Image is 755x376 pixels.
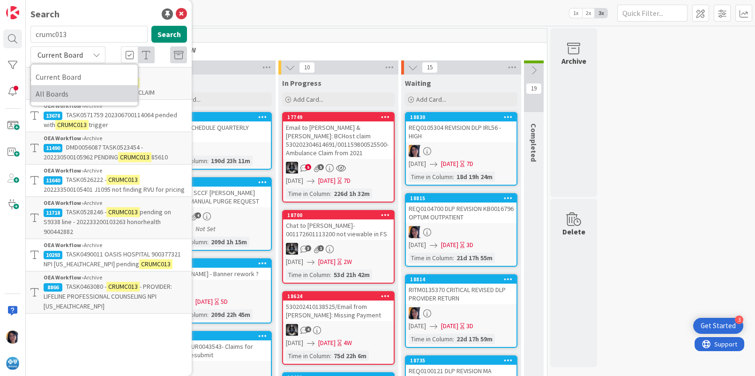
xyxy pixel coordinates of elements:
span: Current Board [37,50,83,60]
div: 7D [344,176,351,186]
span: 3x [595,8,607,18]
button: Search [151,26,187,43]
a: 18700Chat to [PERSON_NAME]- 001172601113200 not viewable in FSKG[DATE][DATE]2WTime in Column:53d ... [282,210,395,284]
span: 4 [305,326,311,332]
div: KG [283,243,394,255]
div: 226d 1h 32m [331,188,372,199]
div: 3 [735,316,743,324]
a: OEA Workflow ›Archive11490DMD0056087 TASK0523454 - 202230500105962 PENDINGCRUMC01385610 [26,132,192,165]
div: Time in Column [409,172,453,182]
a: All Boards [31,85,138,102]
div: 2W [344,257,352,267]
span: : [207,309,209,320]
span: : [330,188,331,199]
a: 18815REQ0104700 DLP REVISION KB0016796 OPTUM OUTPATIENTTC[DATE][DATE]3DTime in Column:21d 17h 55m [405,193,517,267]
a: OEA Workflow ›Archive10293TASK0490011 OASIS HOSPITAL 900377321 NPI [US_HEALTHCARE_NPI] pendingCRU... [26,239,192,271]
div: 18700 [283,211,394,219]
div: 18814 [410,276,516,283]
span: : [453,334,454,344]
mark: CRUMC013 [106,282,140,292]
div: 190d 23h 11m [209,156,253,166]
span: TASK0528246 - [66,208,106,216]
div: 17749 [283,113,394,121]
span: All Boards [36,87,133,101]
div: 18624 [283,292,394,301]
span: 2x [582,8,595,18]
div: 18035[PERSON_NAME] - Banner rework ? [160,259,271,280]
div: TC [406,145,516,157]
div: 18814 [406,275,516,284]
img: KG [286,324,298,336]
div: Open Get Started checklist, remaining modules: 3 [693,318,743,334]
b: OEA Workflow › [44,241,84,248]
div: KG [283,324,394,336]
div: 8866 [44,283,62,292]
a: 18830REQ0105304 REVISION DLP IRL56 - HIGHTC[DATE][DATE]7DTime in Column:18d 19h 24m [405,112,517,186]
div: 18118DRG FEE SCHEDULE QUARTERLY UPDATES [160,113,271,142]
span: [DATE] [409,159,426,169]
span: [DATE] [195,297,213,307]
div: Archive [44,199,187,207]
div: Archive [561,55,586,67]
a: 18035[PERSON_NAME] - Banner rework ?TC[DATE][DATE]5DTime in Column:209d 22h 45m [159,258,272,323]
div: REQ0105304 REVISION DLP IRL56 - HIGH [406,121,516,142]
div: DRG FEE SCHEDULE QUARTERLY UPDATES [160,121,271,142]
a: Current Board [31,68,138,85]
span: trigger [89,120,108,129]
span: [DATE] [286,338,303,348]
span: [DATE] [318,257,336,267]
div: Time in Column [286,351,330,361]
div: 18815 [406,194,516,203]
span: : [453,253,454,263]
div: Time in Column [286,270,330,280]
div: 17820 [164,333,271,339]
img: TC [409,307,421,319]
div: 3D [466,240,473,250]
div: 18830 [410,114,516,120]
span: 10 [299,62,315,73]
img: Visit kanbanzone.com [6,6,19,19]
a: OEA Workflow ›Archive13678TASK0571759 202306700114064 pended withCRUMC013trigger [26,100,192,132]
div: Chat to [PERSON_NAME]- 001172601113200 not viewable in FS [283,219,394,240]
a: OEA Workflow ›Archive8866TASK0463080 -CRUMC013- PROVIDER: LIFELINE PROFESSIONAL COUNSELING NPI [U... [26,271,192,314]
b: OEA Workflow › [44,167,84,174]
div: 53d 21h 42m [331,270,372,280]
div: 17820Trigger 7- UR0043543- Claims for Local to Resubmit [160,332,271,361]
a: 17749Email to [PERSON_NAME] & [PERSON_NAME]: BCHost claim 530202304614691/001159800525500-Ambulan... [282,112,395,203]
div: 18041 [164,179,271,186]
div: TC [160,283,271,295]
div: 7D [466,159,473,169]
a: 18814RITM0135370 CRITICAL REVISED DLP PROVIDER RETURNTC[DATE][DATE]3DTime in Column:22d 17h 59m [405,274,517,348]
mark: CRUMC013 [118,152,151,162]
div: 18041DUPLICATE SCCF [PERSON_NAME] DATE 087 MANUAL PURGE REQUEST [160,178,271,207]
div: Trigger 7- UR0043543- Claims for Local to Resubmit [160,340,271,361]
span: 4 [195,212,201,218]
span: 1x [569,8,582,18]
a: 18624530202410138525/Email from [PERSON_NAME]: Missing PaymentKG[DATE][DATE]4WTime in Column:75d ... [282,291,395,365]
mark: CRUMC013 [139,259,172,269]
div: 18815 [410,195,516,202]
span: Support [20,1,43,13]
span: : [330,351,331,361]
span: [DATE] [441,159,458,169]
span: Current Board [36,70,133,84]
span: 3 [305,245,311,251]
div: TC [406,226,516,238]
div: 10293 [44,251,62,259]
div: 18041 [160,178,271,187]
i: Not Set [195,225,216,233]
span: TASK0526222 - [66,175,106,184]
div: 18035 [164,260,271,267]
div: 17820 [160,332,271,340]
span: Waiting [405,78,431,88]
span: 202233500105401 J1095 not finding RVU for pricing [44,185,185,194]
div: 18624 [287,293,394,300]
div: KG [283,162,394,174]
span: TASK0463080 - [66,282,106,291]
div: TC [406,307,516,319]
div: DUPLICATE SCCF [PERSON_NAME] DATE 087 MANUAL PURGE REQUEST [160,187,271,207]
div: Search [30,7,60,21]
div: 75d 22h 6m [331,351,369,361]
div: 18118 [164,114,271,120]
input: Quick Filter... [617,5,688,22]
